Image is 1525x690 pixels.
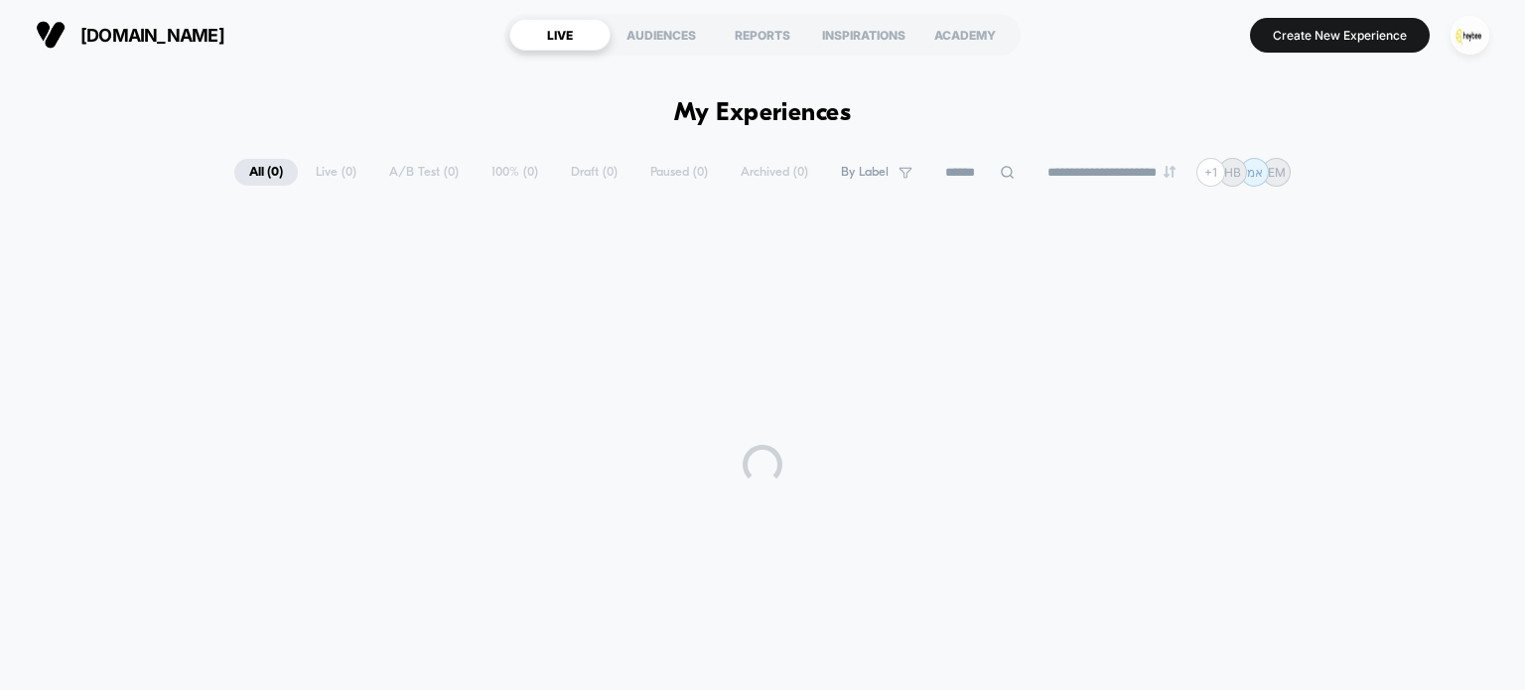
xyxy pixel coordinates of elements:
button: [DOMAIN_NAME] [30,19,230,51]
div: + 1 [1196,158,1225,187]
img: end [1164,166,1176,178]
img: ppic [1451,16,1489,55]
p: אמ [1247,165,1263,180]
div: REPORTS [712,19,813,51]
span: [DOMAIN_NAME] [80,25,224,46]
div: ACADEMY [914,19,1016,51]
img: Visually logo [36,20,66,50]
div: INSPIRATIONS [813,19,914,51]
p: HB [1224,165,1241,180]
p: EM [1268,165,1286,180]
div: LIVE [509,19,611,51]
button: Create New Experience [1250,18,1430,53]
h1: My Experiences [674,99,852,128]
span: By Label [841,165,889,180]
button: ppic [1445,15,1495,56]
span: All ( 0 ) [234,159,298,186]
div: AUDIENCES [611,19,712,51]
